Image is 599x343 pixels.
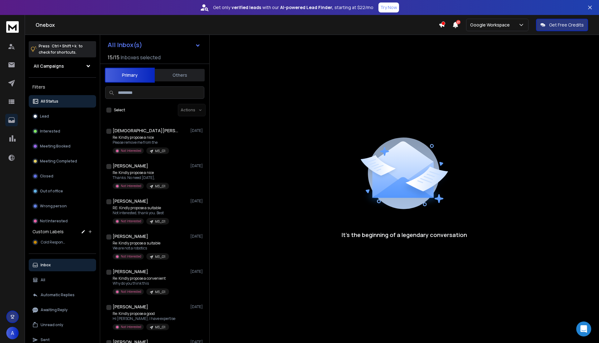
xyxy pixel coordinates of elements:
p: [DATE] [190,304,204,309]
p: Hi [PERSON_NAME], I have expertise [113,316,175,321]
p: We are not a robotics [113,246,169,251]
button: Inbox [29,259,96,271]
span: Ctrl + Shift + k [51,42,77,50]
p: Re: Kindly propose a suitable [113,241,169,246]
p: Not Interested [121,254,141,259]
p: M3_G1 [155,149,165,153]
p: [DATE] [190,199,204,204]
p: Sent [41,337,50,342]
label: Select [114,108,125,113]
p: Get Free Credits [549,22,584,28]
button: Awaiting Reply [29,304,96,316]
p: Get only with our starting at $22/mo [213,4,373,11]
h3: Custom Labels [32,229,64,235]
p: Google Workspace [470,22,512,28]
p: Please remove me from the [113,140,169,145]
button: Unread only [29,319,96,331]
p: Not Interested [121,325,141,329]
p: Closed [40,174,53,179]
button: Automatic Replies [29,289,96,301]
span: 15 / 15 [108,54,119,61]
p: [DATE] [190,163,204,168]
button: All Status [29,95,96,108]
span: Cold Response [41,240,67,245]
div: Open Intercom Messenger [576,321,591,336]
button: Not Interested [29,215,96,227]
span: 27 [456,20,460,24]
button: Meeting Completed [29,155,96,167]
button: Lead [29,110,96,123]
button: All [29,274,96,286]
p: Re: Kindly propose a convenient [113,276,169,281]
p: [DATE] [190,234,204,239]
p: Interested [40,129,60,134]
p: Press to check for shortcuts. [39,43,83,56]
h1: [PERSON_NAME] [113,198,148,204]
p: Inbox [41,263,51,268]
button: Cold Response [29,236,96,249]
p: Out of office [40,189,63,194]
h3: Inboxes selected [121,54,161,61]
button: Out of office [29,185,96,197]
button: All Inbox(s) [103,39,206,51]
p: All [41,278,45,283]
strong: AI-powered Lead Finder, [280,4,333,11]
p: Automatic Replies [41,292,75,297]
h3: Filters [29,83,96,91]
p: Re: Kindly propose a nice [113,170,169,175]
p: [DATE] [190,269,204,274]
p: Not Interested [121,289,141,294]
p: Awaiting Reply [41,307,68,312]
p: M3_G1 [155,254,165,259]
p: Wrong person [40,204,67,209]
p: Thanks. No need [DATE], [113,175,169,180]
p: Re: Kindly propose a good [113,311,175,316]
p: Not Interested [40,219,68,224]
button: Closed [29,170,96,182]
button: Primary [105,68,155,83]
button: Meeting Booked [29,140,96,152]
h1: Onebox [36,21,439,29]
p: Try Now [380,4,397,11]
img: logo [6,21,19,33]
button: All Campaigns [29,60,96,72]
p: All Status [41,99,58,104]
p: M3_G1 [155,184,165,189]
h1: [PERSON_NAME] [113,268,148,275]
h1: All Campaigns [34,63,64,69]
h1: All Inbox(s) [108,42,142,48]
button: Interested [29,125,96,138]
button: Try Now [378,2,399,12]
button: A [6,327,19,339]
p: Meeting Booked [40,144,71,149]
p: Why do you think this [113,281,169,286]
p: [DATE] [190,128,204,133]
button: Get Free Credits [536,19,588,31]
p: M3_G1 [155,325,165,330]
p: Meeting Completed [40,159,77,164]
p: M3_G1 [155,219,165,224]
p: RE: Kindly propose a suitable [113,205,169,210]
p: Not Interested [121,184,141,188]
p: It’s the beginning of a legendary conversation [342,230,467,239]
p: Unread only [41,322,63,327]
p: Not Interested [121,148,141,153]
button: Wrong person [29,200,96,212]
h1: [DEMOGRAPHIC_DATA][PERSON_NAME] [113,128,181,134]
h1: [PERSON_NAME] [113,163,148,169]
button: Others [155,68,205,82]
p: Not interested, thank you. Best [113,210,169,215]
p: Not Interested [121,219,141,224]
h1: [PERSON_NAME] [113,304,148,310]
p: M3_G1 [155,290,165,294]
p: Lead [40,114,49,119]
h1: [PERSON_NAME] [113,233,148,239]
strong: verified leads [231,4,261,11]
p: Re: Kindly propose a nice [113,135,169,140]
